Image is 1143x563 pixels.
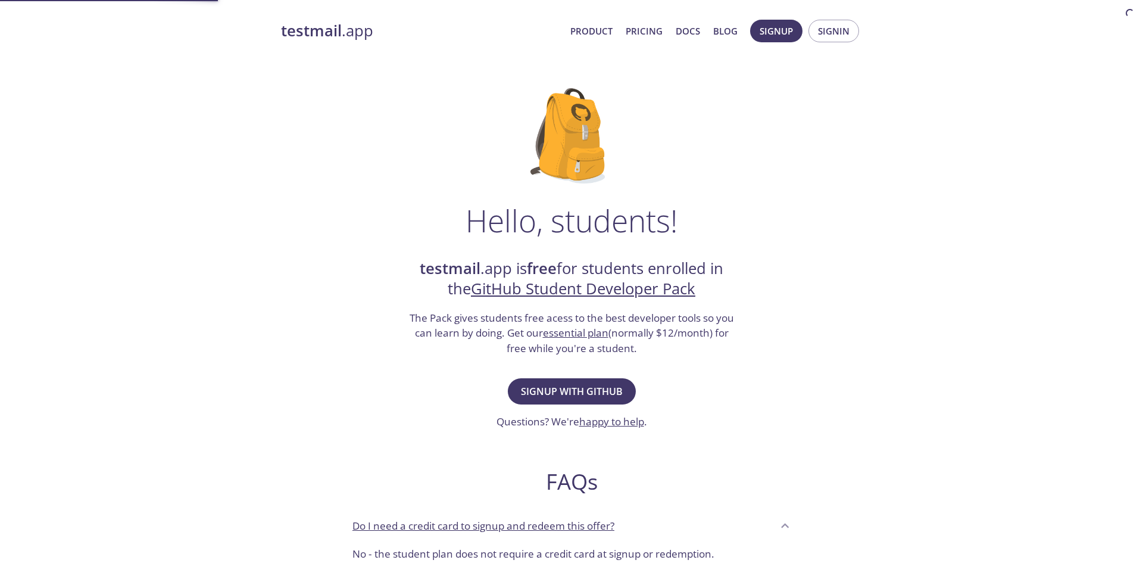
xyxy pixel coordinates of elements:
a: Pricing [626,23,663,39]
p: Do I need a credit card to signup and redeem this offer? [352,518,614,534]
a: Blog [713,23,738,39]
span: Signup with GitHub [521,383,623,400]
a: testmail.app [281,21,561,41]
h3: Questions? We're . [496,414,647,430]
strong: testmail [281,20,342,41]
img: github-student-backpack.png [530,88,613,183]
h2: .app is for students enrolled in the [408,259,735,300]
a: happy to help [579,415,644,428]
h1: Hello, students! [466,203,677,238]
p: No - the student plan does not require a credit card at signup or redemption. [352,546,791,562]
a: essential plan [543,326,608,340]
button: Signin [808,20,859,42]
a: Docs [676,23,700,39]
h3: The Pack gives students free acess to the best developer tools so you can learn by doing. Get our... [408,310,735,356]
a: GitHub Student Developer Pack [471,278,695,299]
a: Product [570,23,613,39]
div: Do I need a credit card to signup and redeem this offer? [343,509,800,542]
button: Signup [750,20,802,42]
strong: testmail [420,258,480,279]
span: Signup [760,23,793,39]
strong: free [527,258,557,279]
button: Signup with GitHub [508,378,636,405]
span: Signin [818,23,850,39]
h2: FAQs [343,468,800,495]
